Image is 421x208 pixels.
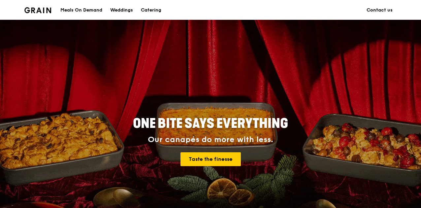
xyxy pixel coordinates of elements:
[110,0,133,20] div: Weddings
[24,7,51,13] img: Grain
[180,152,241,166] a: Taste the finesse
[106,0,137,20] a: Weddings
[92,135,329,144] div: Our canapés do more with less.
[363,0,397,20] a: Contact us
[141,0,161,20] div: Catering
[137,0,165,20] a: Catering
[60,0,102,20] div: Meals On Demand
[133,116,288,132] span: ONE BITE SAYS EVERYTHING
